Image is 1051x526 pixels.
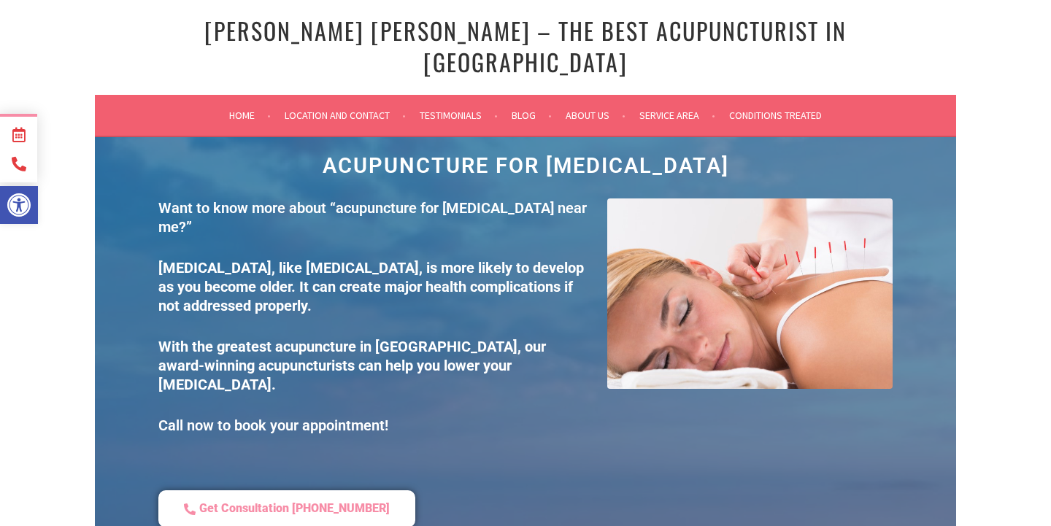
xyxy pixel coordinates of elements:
[729,107,822,124] a: Conditions Treated
[285,107,406,124] a: Location and Contact
[639,107,715,124] a: Service Area
[512,107,552,124] a: Blog
[566,107,625,124] a: About Us
[158,259,584,314] strong: [MEDICAL_DATA], like [MEDICAL_DATA], is more likely to develop as you become older. It can create...
[204,13,847,79] a: [PERSON_NAME] [PERSON_NAME] – The Best Acupuncturist In [GEOGRAPHIC_DATA]
[158,416,593,435] p: Call now to book your appointment!
[158,338,546,393] b: With the greatest acupuncture in [GEOGRAPHIC_DATA], our award-winning acupuncturists can help you...
[420,107,498,124] a: Testimonials
[158,198,593,236] p: Want to know more about “acupuncture for [MEDICAL_DATA] near me?”
[229,107,271,124] a: Home
[607,198,892,389] img: hand performing acupuncture therapy
[151,155,900,177] h2: Acupuncture for [MEDICAL_DATA]
[199,501,390,517] span: Get Consultation [PHONE_NUMBER]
